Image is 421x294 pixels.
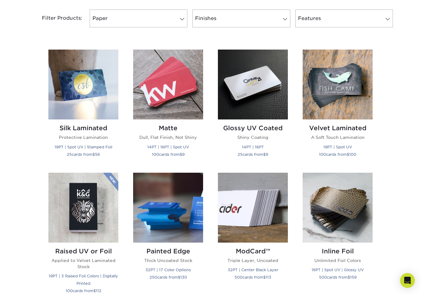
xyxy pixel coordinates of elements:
[218,50,288,119] img: Glossy UV Coated Business Cards
[67,152,100,157] small: cards from
[48,173,118,243] img: Raised UV or Foil Business Cards
[319,275,357,280] small: cards from
[103,173,118,191] img: New Product
[347,152,349,157] span: $
[303,173,373,243] img: Inline Foil Business Cards
[242,145,264,149] small: 14PT | 16PT
[192,10,290,27] a: Finishes
[235,275,271,280] small: cards from
[218,134,288,140] p: Shiny Coating
[400,273,415,288] div: Open Intercom Messenger
[152,152,185,157] small: cards from
[312,268,364,272] small: 16PT | Spot UV | Glossy UV
[218,50,288,165] a: Glossy UV Coated Business Cards Glossy UV Coated Shiny Coating 14PT | 16PT 25cards from$9
[26,10,87,27] div: Filter Products:
[178,275,180,280] span: $
[303,50,373,119] img: Velvet Laminated Business Cards
[133,50,203,165] a: Matte Business Cards Matte Dull, Flat Finish, Not Shiny 14PT | 16PT | Spot UV 100cards from$9
[48,124,118,132] h2: Silk Laminated
[295,10,393,27] a: Features
[238,152,268,157] small: cards from
[218,124,288,132] h2: Glossy UV Coated
[90,10,187,27] a: Paper
[218,248,288,255] h2: ModCard™
[48,134,118,140] p: Protective Lamination
[149,275,157,280] span: 250
[218,257,288,264] p: Triple Layer, Uncoated
[48,248,118,255] h2: Raised UV or Foil
[92,152,95,157] span: $
[133,248,203,255] h2: Painted Edge
[266,152,268,157] span: 9
[96,288,101,293] span: 112
[350,275,357,280] span: 159
[95,152,100,157] span: 56
[182,152,185,157] span: 9
[93,288,96,293] span: $
[133,134,203,140] p: Dull, Flat Finish, Not Shiny
[48,50,118,165] a: Silk Laminated Business Cards Silk Laminated Protective Lamination 19PT | Spot UV | Stamped Foil ...
[66,288,73,293] span: 100
[55,145,112,149] small: 19PT | Spot UV | Stamped Foil
[149,275,187,280] small: cards from
[133,257,203,264] p: Thick Uncoated Stock
[48,257,118,270] p: Applied to Velvet Laminated Stock
[349,152,356,157] span: 100
[49,274,118,286] small: 19PT | 3 Raised Foil Colors | Digitally Printed
[152,152,159,157] span: 100
[180,152,182,157] span: $
[303,248,373,255] h2: Inline Foil
[133,124,203,132] h2: Matte
[303,257,373,264] p: Unlimited Foil Colors
[147,145,189,149] small: 14PT | 16PT | Spot UV
[303,124,373,132] h2: Velvet Laminated
[180,275,187,280] span: 130
[218,173,288,243] img: ModCard™ Business Cards
[348,275,350,280] span: $
[48,50,118,119] img: Silk Laminated Business Cards
[66,288,101,293] small: cards from
[235,275,243,280] span: 500
[303,134,373,140] p: A Soft Touch Lamination
[133,173,203,243] img: Painted Edge Business Cards
[133,50,203,119] img: Matte Business Cards
[238,152,243,157] span: 25
[319,152,326,157] span: 100
[228,268,278,272] small: 32PT | Center Black Layer
[266,275,271,280] span: 113
[263,152,266,157] span: $
[263,275,266,280] span: $
[303,50,373,165] a: Velvet Laminated Business Cards Velvet Laminated A Soft Touch Lamination 19PT | Spot UV 100cards ...
[67,152,72,157] span: 25
[323,145,352,149] small: 19PT | Spot UV
[145,268,191,272] small: 32PT | 17 Color Options
[319,152,356,157] small: cards from
[319,275,327,280] span: 500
